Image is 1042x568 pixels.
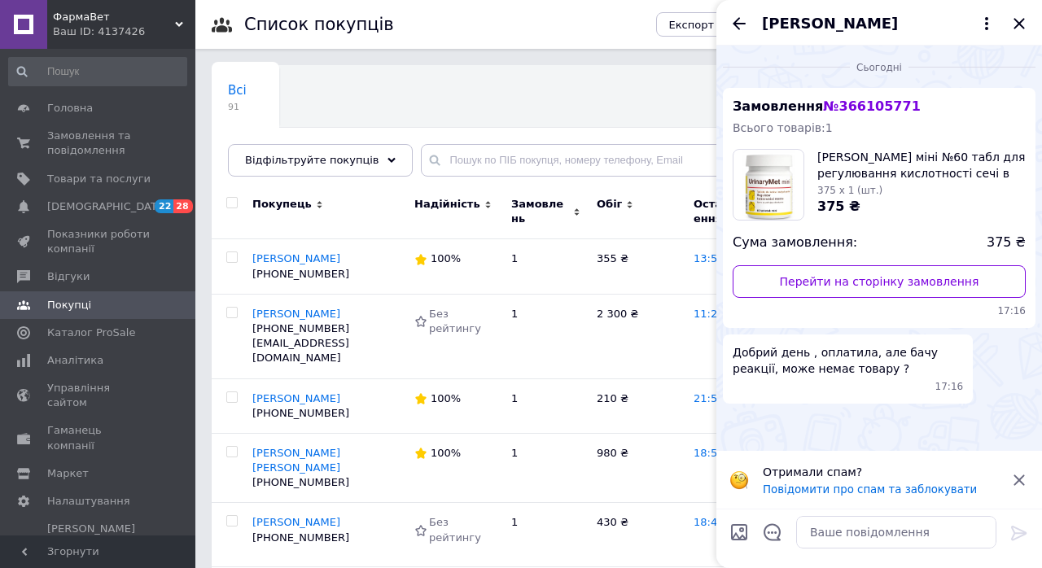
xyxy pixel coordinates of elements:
[228,83,247,98] span: Всі
[252,407,349,419] span: [PHONE_NUMBER]
[47,298,91,312] span: Покупці
[817,199,860,214] span: 375 ₴
[47,269,90,284] span: Відгуки
[252,268,349,280] span: [PHONE_NUMBER]
[47,466,89,481] span: Маркет
[252,252,340,264] a: [PERSON_NAME]
[511,308,518,320] span: 1
[733,234,857,252] span: Сума замовлення:
[729,470,749,490] img: :face_with_monocle:
[762,522,783,543] button: Відкрити шаблони відповідей
[935,380,964,394] span: 17:16 12.10.2025
[47,227,151,256] span: Показники роботи компанії
[694,308,760,320] a: 11:20[DATE]
[429,516,481,544] span: Без рейтингу
[511,516,518,528] span: 1
[742,150,795,220] img: 6833163818_w1000_h1000_dolfos-urinomet-mini.jpg
[47,353,103,368] span: Аналітика
[47,381,151,410] span: Управління сайтом
[47,423,151,452] span: Гаманець компанії
[511,447,518,459] span: 1
[47,172,151,186] span: Товари та послуги
[597,251,677,266] div: 355 ₴
[252,197,312,212] span: Покупець
[733,344,963,377] span: Добрий день , оплатила, але бачу реакції, може немає товару ?
[47,101,93,116] span: Головна
[850,61,908,75] span: Сьогодні
[431,447,461,459] span: 100%
[733,265,1026,298] a: Перейти на сторінку замовлення
[656,12,728,37] button: Експорт
[987,234,1026,252] span: 375 ₴
[429,308,481,335] span: Без рейтингу
[1009,14,1029,33] button: Закрити
[823,98,920,114] span: № 366105771
[597,446,677,461] div: 980 ₴
[228,101,247,113] span: 91
[53,24,195,39] div: Ваш ID: 4137426
[252,531,349,544] span: [PHONE_NUMBER]
[511,392,518,404] span: 1
[597,197,622,212] span: Обіг
[252,516,340,528] a: [PERSON_NAME]
[597,307,677,321] div: 2 300 ₴
[47,326,135,340] span: Каталог ProSale
[431,252,461,264] span: 100%
[694,252,760,264] a: 13:54[DATE]
[252,337,349,364] span: [EMAIL_ADDRESS][DOMAIN_NAME]
[252,447,340,474] a: [PERSON_NAME] [PERSON_NAME]
[511,252,518,264] span: 1
[597,515,677,530] div: 430 ₴
[511,197,569,226] span: Замовлень
[252,308,340,320] a: [PERSON_NAME]
[252,476,349,488] span: [PHONE_NUMBER]
[252,392,340,404] a: [PERSON_NAME]
[47,129,151,158] span: Замовлення та повідомлення
[597,391,677,406] div: 210 ₴
[763,483,977,496] button: Повідомити про спам та заблокувати
[47,522,151,566] span: [PERSON_NAME] та рахунки
[252,322,349,334] span: [PHONE_NUMBER]
[762,13,996,34] button: [PERSON_NAME]
[155,199,173,213] span: 22
[763,464,1000,480] p: Отримали спам?
[8,57,187,86] input: Пошук
[669,19,715,31] span: Експорт
[47,199,168,214] span: [DEMOGRAPHIC_DATA]
[244,15,394,34] h1: Список покупців
[414,197,480,212] span: Надійність
[431,392,461,404] span: 100%
[723,59,1035,75] div: 12.10.2025
[817,149,1026,181] span: [PERSON_NAME] міні №60 табл для регулювання кислотності сечі в дрібних собак та котів
[694,392,760,404] a: 21:50[DATE]
[47,494,130,509] span: Налаштування
[729,14,749,33] button: Назад
[694,447,760,459] a: 18:58[DATE]
[245,154,379,166] span: Відфільтруйте покупців
[421,144,1009,177] input: Пошук по ПІБ покупця, номеру телефону, Email
[694,197,791,226] span: Останнє замовлення
[733,98,921,114] span: Замовлення
[817,185,882,196] span: 375 x 1 (шт.)
[173,199,192,213] span: 28
[762,13,898,34] span: [PERSON_NAME]
[733,304,1026,318] span: 17:16 12.10.2025
[694,516,760,528] a: 18:43[DATE]
[53,10,175,24] span: ФармаВет
[733,121,833,134] span: Всього товарів: 1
